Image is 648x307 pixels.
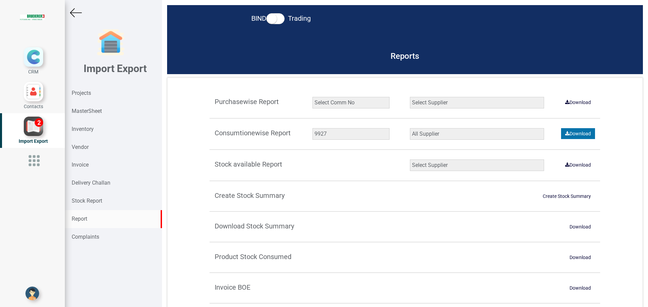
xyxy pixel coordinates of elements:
strong: Stock available Report [215,160,282,168]
button: Download [561,159,595,170]
strong: Purchasewise Report [215,98,279,106]
strong: Product Stock Consumed [215,253,291,261]
strong: Vendor [72,144,89,150]
button: Create Stock Summary [539,191,595,202]
strong: Consumtionewise Report [215,129,291,137]
b: Import Export [84,63,147,74]
a: Download [561,128,595,139]
strong: Report [72,216,87,222]
strong: Trading [288,14,311,22]
a: Download [565,283,595,293]
strong: MasterSheet [72,108,102,114]
strong: Projects [72,90,91,96]
span: Contacts [24,104,43,109]
a: Download [565,252,595,263]
strong: Complaints [72,234,99,240]
a: Download [565,221,595,232]
button: Download [561,97,595,108]
strong: Download Stock Summary [215,222,294,230]
img: garage-closed.png [97,29,124,56]
strong: BIND [251,14,266,22]
strong: Invoice [72,161,89,168]
span: Import Export [19,138,48,144]
span: CRM [28,69,38,74]
div: 2 [35,118,43,127]
strong: Invoice BOE [215,283,250,291]
h3: Reports [334,52,476,61]
strong: Stock Report [72,198,102,204]
strong: Inventory [72,126,94,132]
strong: Delivery Challan [72,180,110,186]
strong: Create Stock Summary [215,191,285,200]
